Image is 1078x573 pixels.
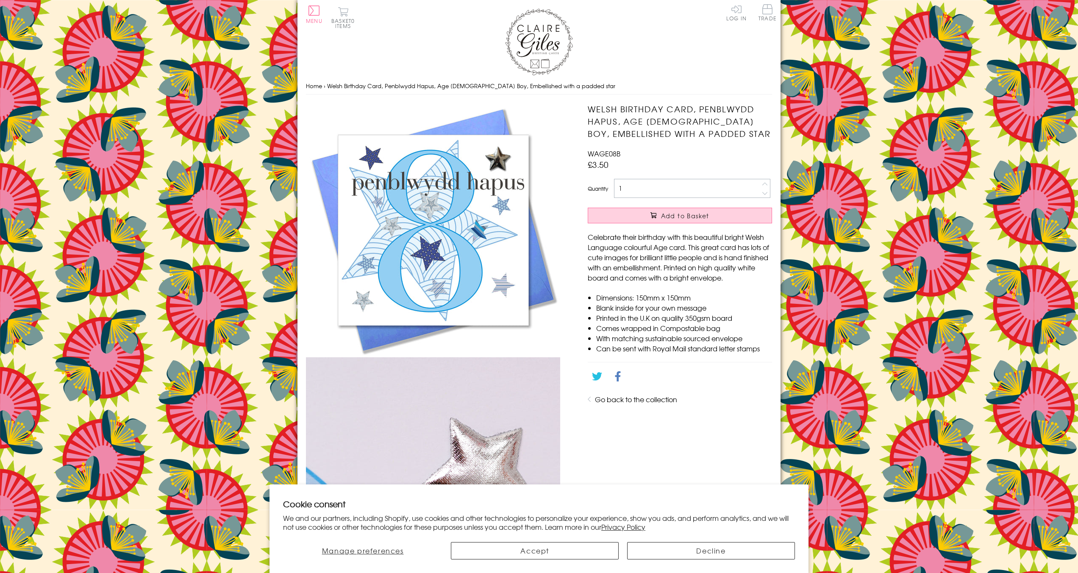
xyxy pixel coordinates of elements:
h2: Cookie consent [283,498,795,510]
p: Celebrate their birthday with this beautiful bright Welsh Language colourful Age card. This great... [588,232,772,283]
button: Menu [306,6,322,23]
a: Trade [758,4,776,22]
li: Comes wrapped in Compostable bag [596,323,772,333]
button: Decline [627,542,795,559]
span: Add to Basket [661,211,709,220]
button: Accept [451,542,619,559]
img: Welsh Birthday Card, Penblwydd Hapus, Age 8 Boy, Embellished with a padded star [306,103,560,357]
li: Dimensions: 150mm x 150mm [596,292,772,303]
a: Home [306,82,322,90]
span: Trade [758,4,776,21]
button: Manage preferences [283,542,442,559]
a: Log In [726,4,747,21]
p: We and our partners, including Shopify, use cookies and other technologies to personalize your ex... [283,514,795,531]
label: Quantity [588,185,608,192]
li: Blank inside for your own message [596,303,772,313]
span: › [324,82,325,90]
button: Basket0 items [331,7,355,28]
a: Privacy Policy [601,522,645,532]
li: With matching sustainable sourced envelope [596,333,772,343]
span: Manage preferences [322,545,404,556]
li: Printed in the U.K on quality 350gsm board [596,313,772,323]
a: Go back to the collection [595,394,677,404]
li: Can be sent with Royal Mail standard letter stamps [596,343,772,353]
span: WAGE08B [588,148,620,159]
span: Menu [306,17,322,25]
nav: breadcrumbs [306,78,772,95]
span: Welsh Birthday Card, Penblwydd Hapus, Age [DEMOGRAPHIC_DATA] Boy, Embellished with a padded star [327,82,615,90]
img: Claire Giles Greetings Cards [505,8,573,75]
span: 0 items [335,17,355,30]
h1: Welsh Birthday Card, Penblwydd Hapus, Age [DEMOGRAPHIC_DATA] Boy, Embellished with a padded star [588,103,772,139]
span: £3.50 [588,159,608,170]
button: Add to Basket [588,208,772,223]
